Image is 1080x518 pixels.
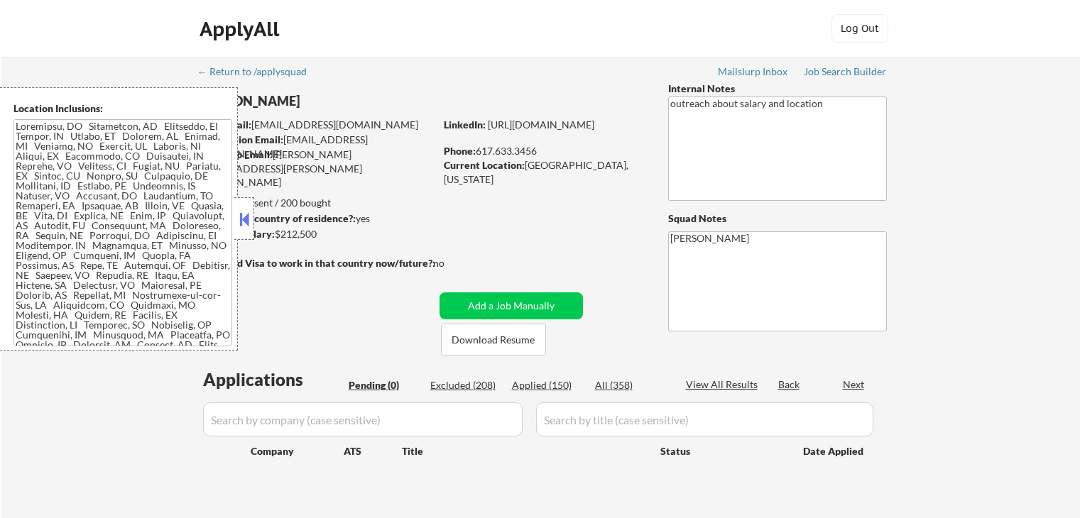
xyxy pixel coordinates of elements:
button: Download Resume [441,324,546,356]
strong: Can work in country of residence?: [198,212,356,224]
div: Back [778,378,801,392]
div: $212,500 [198,227,435,241]
div: View All Results [686,378,762,392]
strong: LinkedIn: [444,119,486,131]
div: Pending (0) [349,378,420,392]
div: Date Applied [803,444,866,458]
div: Mailslurp Inbox [718,67,789,77]
div: 150 sent / 200 bought [198,196,435,210]
div: yes [198,211,430,226]
div: [PERSON_NAME][EMAIL_ADDRESS][PERSON_NAME][DOMAIN_NAME] [199,148,435,189]
strong: Current Location: [444,159,525,171]
div: Excluded (208) [430,378,501,392]
div: ApplyAll [200,17,283,41]
a: Mailslurp Inbox [718,66,789,80]
div: Next [843,378,866,392]
div: [GEOGRAPHIC_DATA], [US_STATE] [444,158,645,186]
strong: Phone: [444,145,476,157]
div: All (358) [595,378,666,392]
button: Log Out [831,14,888,43]
a: ← Return to /applysquad [197,66,320,80]
div: Job Search Builder [804,67,887,77]
a: [URL][DOMAIN_NAME] [488,119,594,131]
div: [EMAIL_ADDRESS][DOMAIN_NAME] [200,133,435,160]
div: ATS [344,444,402,458]
div: [PERSON_NAME] [199,92,491,110]
div: [EMAIL_ADDRESS][DOMAIN_NAME] [200,118,435,132]
div: no [433,256,474,270]
strong: Will need Visa to work in that country now/future?: [199,257,435,269]
div: Internal Notes [668,82,887,96]
div: Title [402,444,647,458]
div: 617.633.3456 [444,144,645,158]
button: Add a Job Manually [440,292,583,319]
div: Applied (150) [512,378,583,392]
div: ← Return to /applysquad [197,67,320,77]
div: Status [660,438,782,463]
div: Applications [203,371,344,388]
div: Squad Notes [668,211,887,226]
a: Job Search Builder [804,66,887,80]
input: Search by title (case sensitive) [536,402,873,436]
div: Location Inclusions: [13,101,232,116]
input: Search by company (case sensitive) [203,402,523,436]
div: Company [251,444,344,458]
